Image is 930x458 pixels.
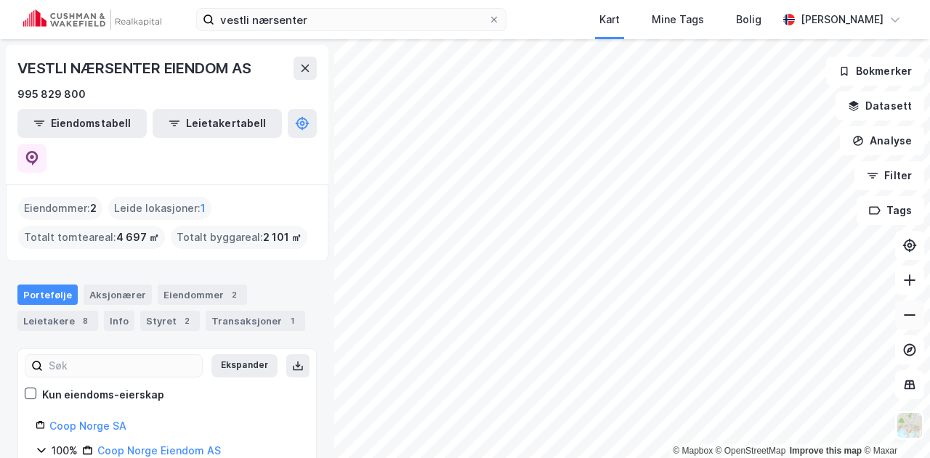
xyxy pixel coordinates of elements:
div: Transaksjoner [206,311,305,331]
button: Ekspander [211,354,278,377]
span: 2 101 ㎡ [263,229,302,246]
button: Leietakertabell [153,109,282,138]
div: Aksjonærer [84,285,152,305]
span: 2 [90,200,97,217]
img: cushman-wakefield-realkapital-logo.202ea83816669bd177139c58696a8fa1.svg [23,9,161,30]
div: Leietakere [17,311,98,331]
div: Totalt tomteareal : [18,226,165,249]
div: [PERSON_NAME] [801,11,883,28]
a: Coop Norge Eiendom AS [97,444,221,457]
div: 1 [285,314,299,328]
div: 8 [78,314,92,328]
div: Portefølje [17,285,78,305]
button: Bokmerker [826,57,924,86]
div: 2 [179,314,194,328]
button: Tags [857,196,924,225]
span: 1 [201,200,206,217]
div: Styret [140,311,200,331]
iframe: Chat Widget [857,388,930,458]
div: Eiendommer : [18,197,102,220]
div: Bolig [736,11,761,28]
div: VESTLI NÆRSENTER EIENDOM AS [17,57,254,80]
button: Eiendomstabell [17,109,147,138]
div: Kontrollprogram for chat [857,388,930,458]
div: Kun eiendoms-eierskap [42,386,164,404]
div: Kart [599,11,620,28]
div: Info [104,311,134,331]
span: 4 697 ㎡ [116,229,159,246]
a: Mapbox [673,446,713,456]
div: Totalt byggareal : [171,226,307,249]
div: 995 829 800 [17,86,86,103]
input: Søk på adresse, matrikkel, gårdeiere, leietakere eller personer [214,9,488,30]
a: OpenStreetMap [716,446,786,456]
div: Eiendommer [158,285,247,305]
button: Analyse [840,126,924,155]
div: Leide lokasjoner : [108,197,211,220]
input: Søk [43,355,202,377]
div: Mine Tags [652,11,704,28]
a: Improve this map [790,446,862,456]
button: Datasett [836,91,924,120]
a: Coop Norge SA [49,420,126,432]
div: 2 [227,287,241,302]
button: Filter [854,161,924,190]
